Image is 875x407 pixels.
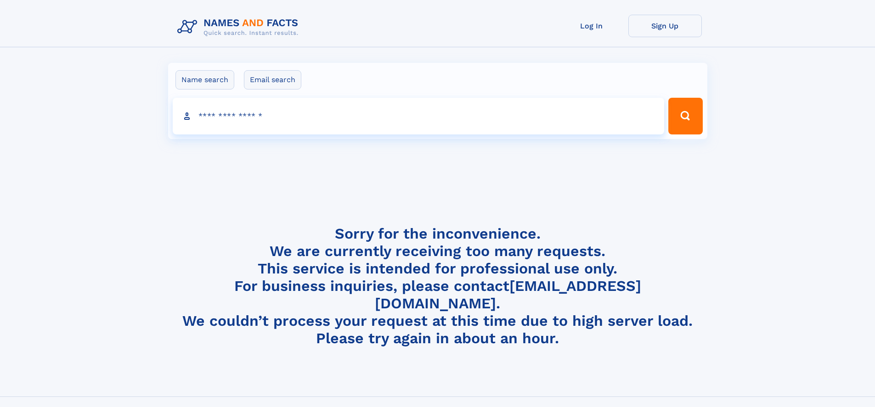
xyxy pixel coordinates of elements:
[668,98,702,134] button: Search Button
[173,98,665,134] input: search input
[375,277,641,312] a: [EMAIL_ADDRESS][DOMAIN_NAME]
[244,70,301,89] label: Email search
[175,70,234,89] label: Name search
[555,15,628,37] a: Log In
[628,15,702,37] a: Sign Up
[174,225,702,347] h4: Sorry for the inconvenience. We are currently receiving too many requests. This service is intend...
[174,15,306,39] img: Logo Names and Facts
